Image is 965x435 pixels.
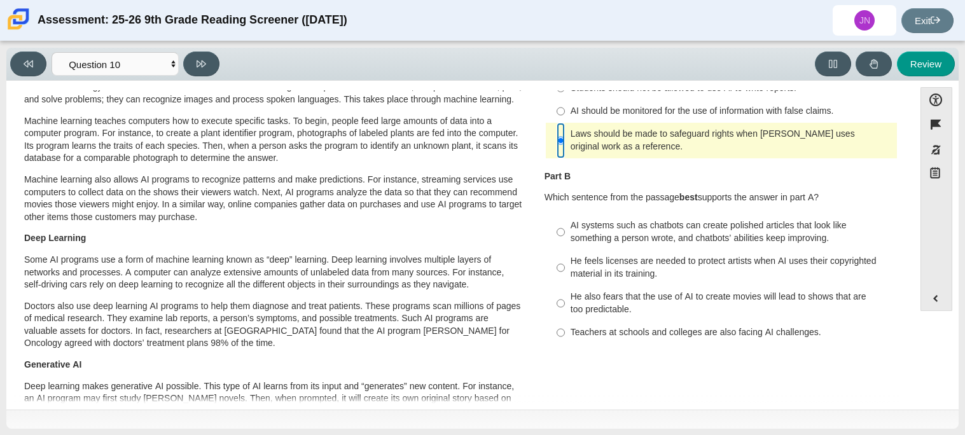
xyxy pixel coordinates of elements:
[856,52,892,76] button: Raise Your Hand
[571,219,892,244] div: AI systems such as chatbots can create polished articles that look like something a person wrote,...
[571,326,892,339] div: Teachers at schools and colleges are also facing AI challenges.
[24,254,524,291] p: Some AI programs use a form of machine learning known as “deep” learning. Deep learning involves ...
[545,170,571,182] b: Part B
[571,255,892,280] div: He feels licenses are needed to protect artists when AI uses their copyrighted material in its tr...
[920,162,952,188] button: Notepad
[921,286,952,310] button: Expand menu. Displays the button labels.
[571,128,892,153] div: Laws should be made to safeguard rights when [PERSON_NAME] uses original work as a reference.
[901,8,954,33] a: Exit
[571,105,892,118] div: AI should be monitored for the use of information with false claims.
[920,112,952,137] button: Flag item
[897,52,955,76] button: Review
[24,359,81,370] b: Generative AI
[24,232,86,244] b: Deep Learning
[5,24,32,34] a: Carmen School of Science & Technology
[24,115,524,165] p: Machine learning teaches computers how to execute specific tasks. To begin, people feed large amo...
[545,191,898,204] p: Which sentence from the passage supports the answer in part A?
[679,191,698,203] b: best
[13,87,908,404] div: Assessment items
[5,6,32,32] img: Carmen School of Science & Technology
[920,137,952,162] button: Toggle response masking
[24,300,524,350] p: Doctors also use deep learning AI programs to help them diagnose and treat patients. These progra...
[38,5,347,36] div: Assessment: 25-26 9th Grade Reading Screener ([DATE])
[571,291,892,315] div: He also fears that the use of AI to create movies will lead to shows that are too predictable.
[24,81,524,106] p: AI is the technology that enables machines to use humanlike intelligence to perform tasks. With A...
[859,16,870,25] span: JN
[920,87,952,112] button: Open Accessibility Menu
[24,174,524,223] p: Machine learning also allows AI programs to recognize patterns and make predictions. For instance...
